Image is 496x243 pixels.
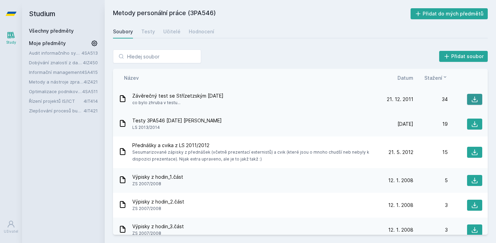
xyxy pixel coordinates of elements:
[29,40,66,47] span: Moje předměty
[84,98,98,104] a: 4IT414
[124,74,139,81] button: Název
[413,227,448,233] div: 3
[413,121,448,128] div: 19
[29,78,84,85] a: Metody a nástroje zpracování textových informací
[113,25,133,38] a: Soubory
[424,74,448,81] button: Stažení
[163,28,180,35] div: Učitelé
[141,28,155,35] div: Testy
[6,40,16,45] div: Study
[397,121,413,128] span: [DATE]
[413,96,448,103] div: 34
[132,149,376,163] span: Sesumarizované zápisky z přednášek (včetně prezentací externistů) a cvik (které jsou o mnoho chud...
[29,88,82,95] a: Optimalizace podnikových procesů
[387,96,413,103] span: 21. 12. 2011
[389,149,413,156] span: 21. 5. 2012
[132,174,183,180] span: Výpisky z hodin_1.část
[132,230,184,237] span: ZS 2007/2008
[132,99,224,106] span: co bylo zhruba v testu...
[439,51,488,62] button: Přidat soubor
[29,49,82,56] a: Audit informačního systému
[163,25,180,38] a: Učitelé
[141,25,155,38] a: Testy
[113,28,133,35] div: Soubory
[132,205,184,212] span: ZS 2007/2008
[82,69,98,75] a: 4SA415
[29,59,83,66] a: Dobývání znalostí z databází
[29,28,74,34] a: Všechny předměty
[83,60,98,65] a: 4IZ450
[1,27,21,48] a: Study
[1,217,21,238] a: Uživatel
[113,49,201,63] input: Hledej soubor
[388,227,413,233] span: 12. 1. 2008
[132,223,184,230] span: Výpisky z hodin_3.část
[397,74,413,81] button: Datum
[411,8,488,19] button: Přidat do mých předmětů
[113,8,411,19] h2: Metody personální práce (3PA546)
[132,198,184,205] span: Výpisky z hodin_2.část
[132,124,222,131] span: LS 2013/2014
[29,107,84,114] a: Zlepšování procesů budování IS
[413,202,448,209] div: 3
[388,177,413,184] span: 12. 1. 2008
[132,180,183,187] span: ZS 2007/2008
[82,50,98,56] a: 4SA513
[132,92,224,99] span: Závěrečný test se Střízetzským [DATE]
[84,108,98,113] a: 4IT421
[413,149,448,156] div: 15
[82,89,98,94] a: 4SA511
[424,74,442,81] span: Stažení
[189,25,214,38] a: Hodnocení
[84,79,98,85] a: 4IZ421
[388,202,413,209] span: 12. 1. 2008
[4,229,18,234] div: Uživatel
[189,28,214,35] div: Hodnocení
[29,98,84,104] a: Řízení projektů IS/ICT
[413,177,448,184] div: 5
[132,117,222,124] span: Testy 3PA546 [DATE] [PERSON_NAME]
[132,142,376,149] span: Přednášky a cvika z LS 2011/2012
[29,69,82,76] a: Informační management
